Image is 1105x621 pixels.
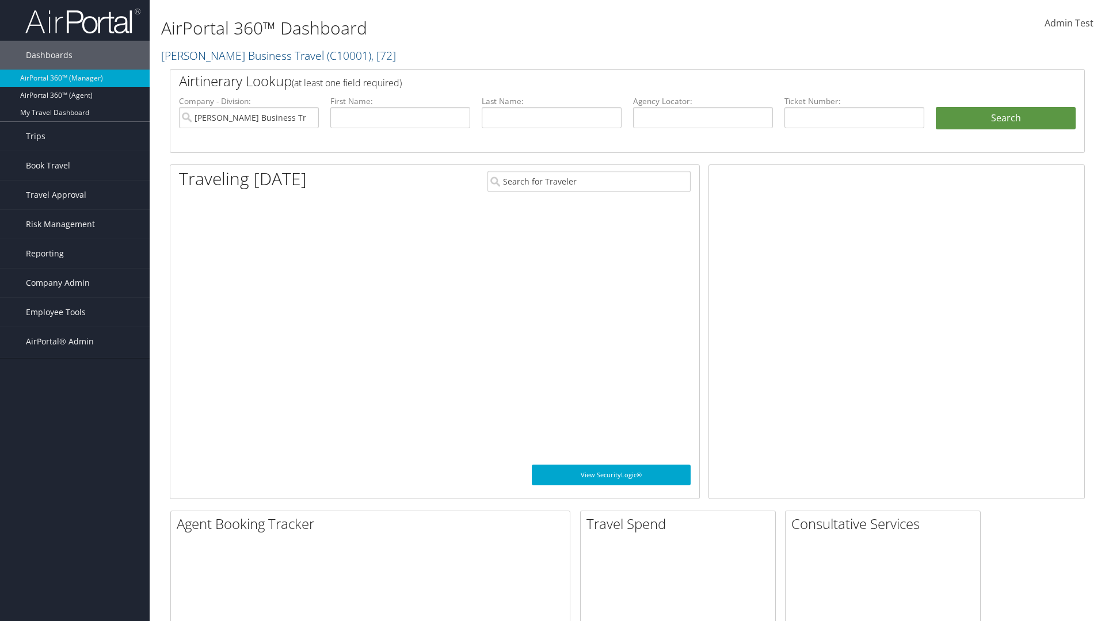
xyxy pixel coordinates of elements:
[330,95,470,107] label: First Name:
[177,514,570,534] h2: Agent Booking Tracker
[936,107,1076,130] button: Search
[179,167,307,191] h1: Traveling [DATE]
[292,76,402,89] span: (at least one field required)
[633,95,773,107] label: Agency Locator:
[487,171,691,192] input: Search for Traveler
[791,514,980,534] h2: Consultative Services
[161,48,396,63] a: [PERSON_NAME] Business Travel
[179,95,319,107] label: Company - Division:
[26,210,95,239] span: Risk Management
[26,269,90,297] span: Company Admin
[532,465,691,485] a: View SecurityLogic®
[1045,6,1093,41] a: Admin Test
[1045,17,1093,29] span: Admin Test
[784,95,924,107] label: Ticket Number:
[327,48,371,63] span: ( C10001 )
[26,151,70,180] span: Book Travel
[26,327,94,356] span: AirPortal® Admin
[371,48,396,63] span: , [ 72 ]
[161,16,783,40] h1: AirPortal 360™ Dashboard
[482,95,622,107] label: Last Name:
[26,298,86,327] span: Employee Tools
[586,514,775,534] h2: Travel Spend
[25,7,140,34] img: airportal-logo.png
[26,181,86,209] span: Travel Approval
[26,239,64,268] span: Reporting
[26,122,45,151] span: Trips
[26,41,73,70] span: Dashboards
[179,71,1000,91] h2: Airtinerary Lookup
